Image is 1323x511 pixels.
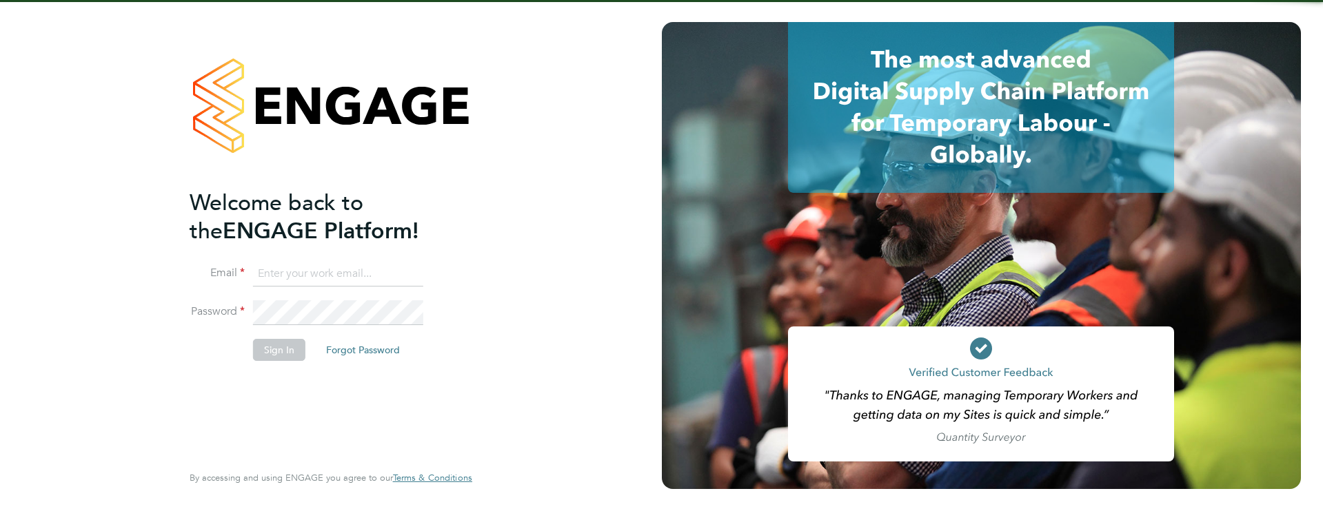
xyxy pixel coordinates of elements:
[190,189,458,245] h2: ENGAGE Platform!
[190,189,363,244] span: Welcome back to the
[253,339,305,361] button: Sign In
[190,472,472,483] span: By accessing and using ENGAGE you agree to our
[190,266,245,280] label: Email
[190,304,245,319] label: Password
[253,262,423,286] input: Enter your work email...
[393,472,472,483] span: Terms & Conditions
[393,472,472,483] a: Terms & Conditions
[315,339,411,361] button: Forgot Password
